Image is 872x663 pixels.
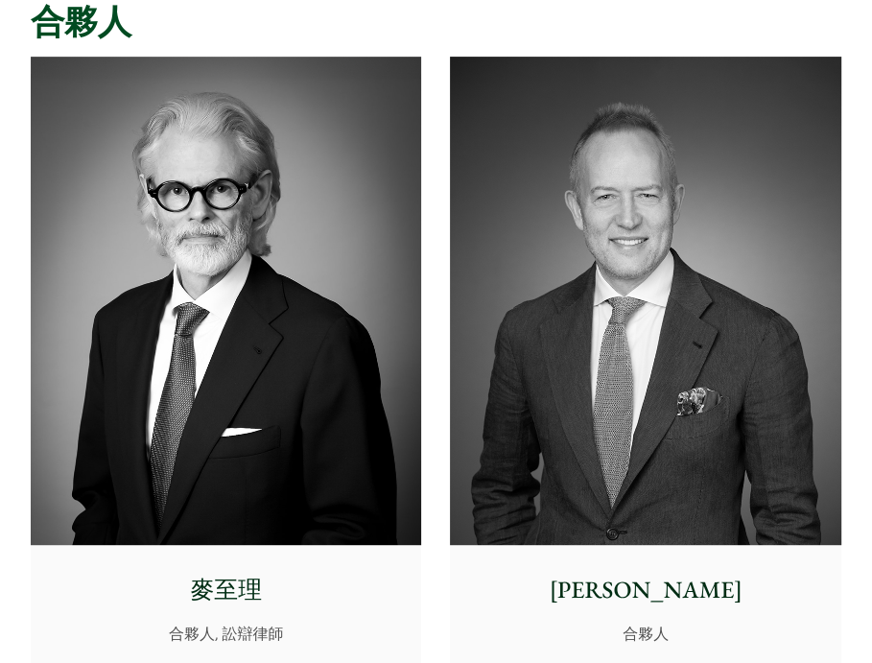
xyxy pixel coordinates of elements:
p: 麥至理 [44,573,408,608]
p: [PERSON_NAME] [464,573,828,608]
p: 合夥人 [464,622,828,645]
p: 合夥人, 訟辯律師 [44,622,408,645]
h2: 合夥人 [31,2,841,43]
